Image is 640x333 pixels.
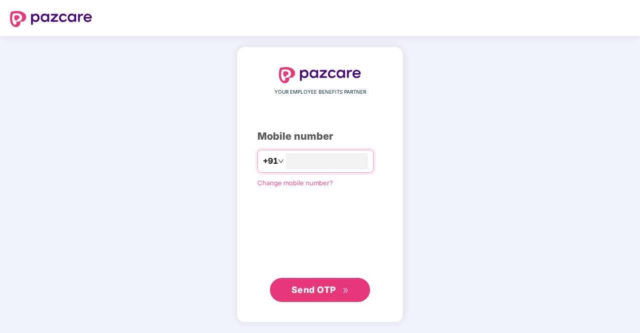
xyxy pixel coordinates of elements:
[343,287,349,294] span: double-right
[274,88,366,96] span: YOUR EMPLOYEE BENEFITS PARTNER
[278,158,284,164] span: down
[257,129,383,144] div: Mobile number
[279,67,361,83] img: logo
[263,155,278,167] span: +91
[10,11,92,27] img: logo
[257,179,333,187] a: Change mobile number?
[291,284,336,295] span: Send OTP
[270,278,370,302] button: Send OTPdouble-right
